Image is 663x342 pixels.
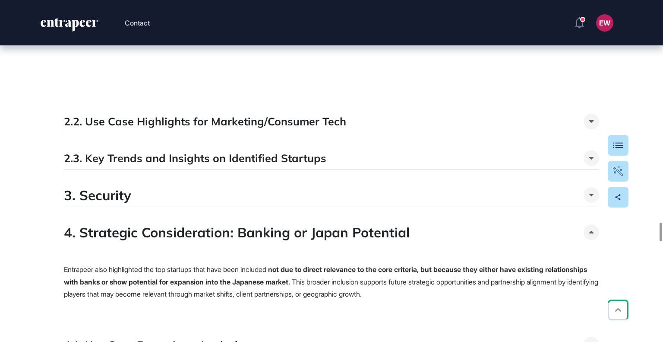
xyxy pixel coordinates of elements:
a: entrapeer-logo [40,18,99,35]
span: This broader inclusion supports future strategic opportunities and partnership alignment by ident... [64,278,598,299]
h5: 2.2. Use Case Highlights for Marketing/Consumer Tech [64,114,346,129]
h5: 2.3. Key Trends and Insights on Identified Startups [64,150,326,166]
button: Contact [125,17,150,29]
button: EW [596,14,613,32]
h4: 4. Strategic Consideration: Banking or Japan Potential [64,224,410,240]
h4: 3. Security [64,187,131,203]
strong: not due to direct relevance to the core criteria, but because they either have existing relations... [64,265,587,286]
span: Entrapeer also highlighted the top startups that have been included [64,265,268,274]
